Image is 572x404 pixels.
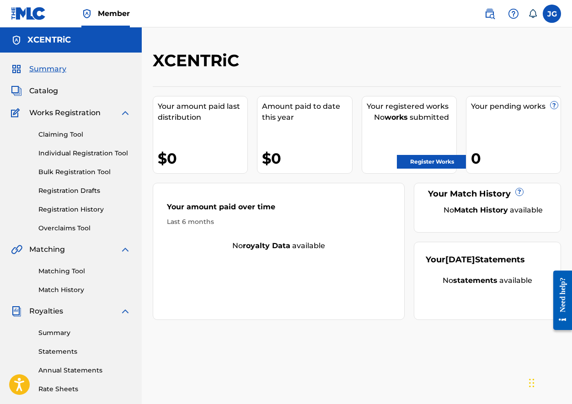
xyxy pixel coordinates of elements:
a: Statements [38,347,131,356]
strong: royalty data [243,241,290,250]
a: Overclaims Tool [38,223,131,233]
h5: XCENTRiC [27,35,71,45]
a: CatalogCatalog [11,85,58,96]
span: Matching [29,244,65,255]
div: Notifications [528,9,537,18]
span: Summary [29,64,66,74]
iframe: Chat Widget [526,360,572,404]
div: Your Statements [426,254,525,266]
a: Public Search [481,5,499,23]
iframe: Resource Center [546,263,572,338]
a: Matching Tool [38,266,131,276]
span: Royalties [29,306,63,317]
img: Top Rightsholder [81,8,92,19]
a: Individual Registration Tool [38,149,131,158]
div: 0 [471,148,561,169]
img: Catalog [11,85,22,96]
img: Royalties [11,306,22,317]
div: Drag [529,369,535,397]
div: Help [504,5,523,23]
div: No submitted [367,112,456,123]
div: Your amount paid last distribution [158,101,247,123]
div: No available [437,205,549,216]
div: Amount paid to date this year [262,101,352,123]
img: help [508,8,519,19]
a: SummarySummary [11,64,66,74]
a: Rate Sheets [38,384,131,394]
span: Member [98,8,130,19]
strong: works [385,113,408,122]
div: No available [153,240,404,251]
a: Match History [38,285,131,295]
a: Registration Drafts [38,186,131,196]
img: expand [120,244,131,255]
a: Claiming Tool [38,130,131,139]
div: User Menu [543,5,561,23]
img: Matching [11,244,22,255]
img: MLC Logo [11,7,46,20]
a: Register Works [397,155,467,169]
img: expand [120,306,131,317]
div: Your amount paid over time [167,202,390,217]
div: Last 6 months [167,217,390,227]
h2: XCENTRiC [153,50,244,71]
span: [DATE] [445,255,475,265]
a: Annual Statements [38,366,131,375]
div: $0 [262,148,352,169]
div: $0 [158,148,247,169]
img: search [484,8,495,19]
a: Summary [38,328,131,338]
strong: statements [453,276,497,285]
a: Bulk Registration Tool [38,167,131,177]
a: Registration History [38,205,131,214]
span: Works Registration [29,107,101,118]
strong: Match History [454,206,508,214]
div: No available [426,275,549,286]
img: Works Registration [11,107,23,118]
span: ? [516,188,523,196]
div: Your registered works [367,101,456,112]
span: Catalog [29,85,58,96]
span: ? [551,101,558,109]
div: Your pending works [471,101,561,112]
img: expand [120,107,131,118]
div: Your Match History [426,188,549,200]
img: Summary [11,64,22,74]
img: Accounts [11,35,22,46]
